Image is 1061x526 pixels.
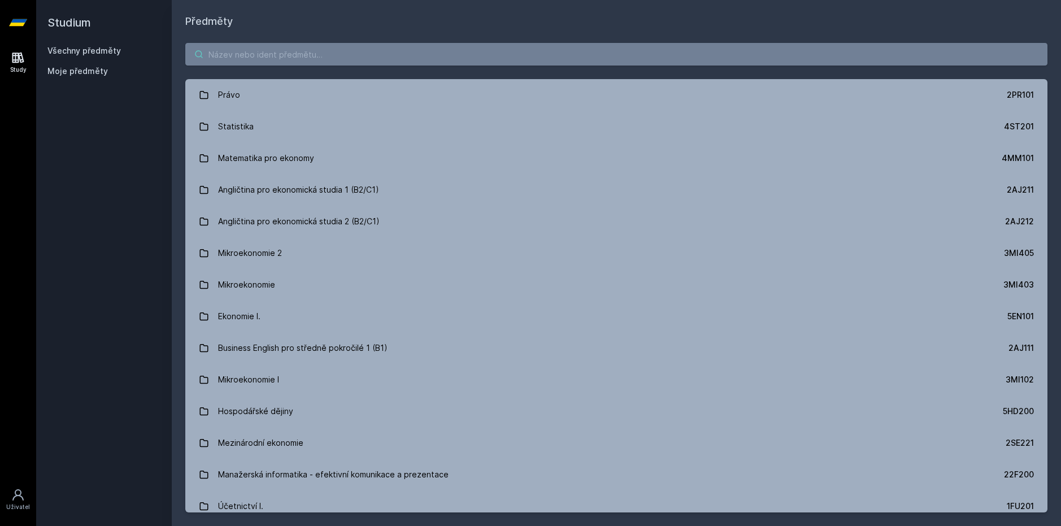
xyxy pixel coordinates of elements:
[185,490,1047,522] a: Účetnictví I. 1FU201
[218,84,240,106] div: Právo
[1004,121,1034,132] div: 4ST201
[185,111,1047,142] a: Statistika 4ST201
[47,66,108,77] span: Moje předměty
[2,482,34,517] a: Uživatel
[47,46,121,55] a: Všechny předměty
[1003,406,1034,417] div: 5HD200
[185,395,1047,427] a: Hospodářské dějiny 5HD200
[1003,279,1034,290] div: 3MI403
[185,364,1047,395] a: Mikroekonomie I 3MI102
[1002,153,1034,164] div: 4MM101
[218,147,314,169] div: Matematika pro ekonomy
[185,332,1047,364] a: Business English pro středně pokročilé 1 (B1) 2AJ111
[1004,469,1034,480] div: 22F200
[218,115,254,138] div: Statistika
[218,495,263,518] div: Účetnictví I.
[1006,437,1034,449] div: 2SE221
[1007,311,1034,322] div: 5EN101
[185,237,1047,269] a: Mikroekonomie 2 3MI405
[1005,216,1034,227] div: 2AJ212
[218,179,379,201] div: Angličtina pro ekonomická studia 1 (B2/C1)
[10,66,27,74] div: Study
[185,206,1047,237] a: Angličtina pro ekonomická studia 2 (B2/C1) 2AJ212
[1004,247,1034,259] div: 3MI405
[218,242,282,264] div: Mikroekonomie 2
[1007,89,1034,101] div: 2PR101
[185,301,1047,332] a: Ekonomie I. 5EN101
[185,43,1047,66] input: Název nebo ident předmětu…
[185,459,1047,490] a: Manažerská informatika - efektivní komunikace a prezentace 22F200
[185,174,1047,206] a: Angličtina pro ekonomická studia 1 (B2/C1) 2AJ211
[1006,374,1034,385] div: 3MI102
[218,400,293,423] div: Hospodářské dějiny
[218,273,275,296] div: Mikroekonomie
[1007,501,1034,512] div: 1FU201
[185,14,1047,29] h1: Předměty
[1007,184,1034,195] div: 2AJ211
[218,210,380,233] div: Angličtina pro ekonomická studia 2 (B2/C1)
[218,337,388,359] div: Business English pro středně pokročilé 1 (B1)
[218,432,303,454] div: Mezinárodní ekonomie
[218,305,260,328] div: Ekonomie I.
[185,269,1047,301] a: Mikroekonomie 3MI403
[185,142,1047,174] a: Matematika pro ekonomy 4MM101
[1008,342,1034,354] div: 2AJ111
[2,45,34,80] a: Study
[185,79,1047,111] a: Právo 2PR101
[185,427,1047,459] a: Mezinárodní ekonomie 2SE221
[218,368,279,391] div: Mikroekonomie I
[6,503,30,511] div: Uživatel
[218,463,449,486] div: Manažerská informatika - efektivní komunikace a prezentace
